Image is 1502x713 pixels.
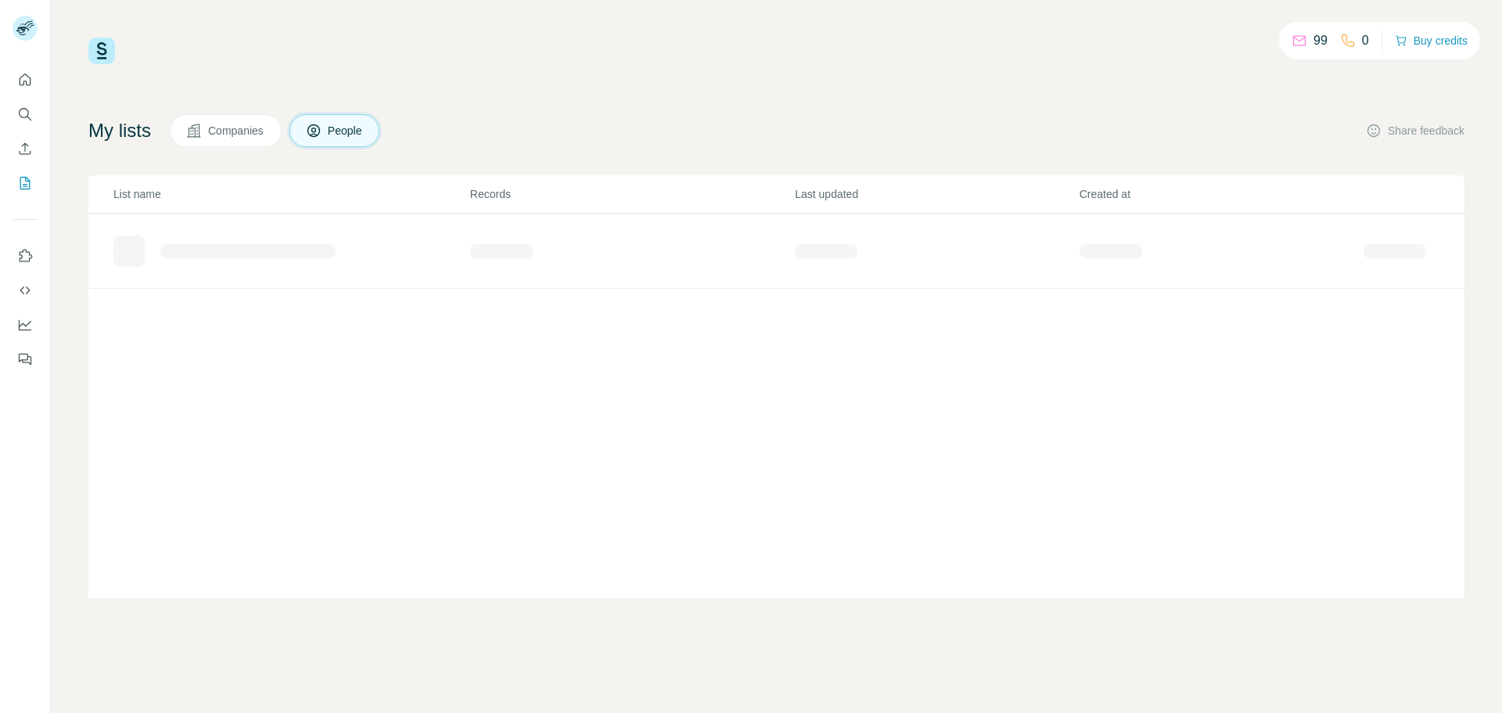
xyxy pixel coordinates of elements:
h4: My lists [88,118,151,143]
button: Search [13,100,38,128]
button: My lists [13,169,38,197]
p: List name [113,186,469,202]
p: 99 [1313,31,1328,50]
p: Records [470,186,793,202]
button: Use Surfe API [13,276,38,304]
button: Quick start [13,66,38,94]
img: Surfe Logo [88,38,115,64]
span: People [328,123,364,139]
button: Feedback [13,345,38,373]
button: Enrich CSV [13,135,38,163]
p: Created at [1080,186,1362,202]
button: Share feedback [1366,123,1464,139]
button: Dashboard [13,311,38,339]
button: Use Surfe on LinkedIn [13,242,38,270]
p: 0 [1362,31,1369,50]
span: Companies [208,123,265,139]
button: Buy credits [1395,30,1468,52]
p: Last updated [795,186,1077,202]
